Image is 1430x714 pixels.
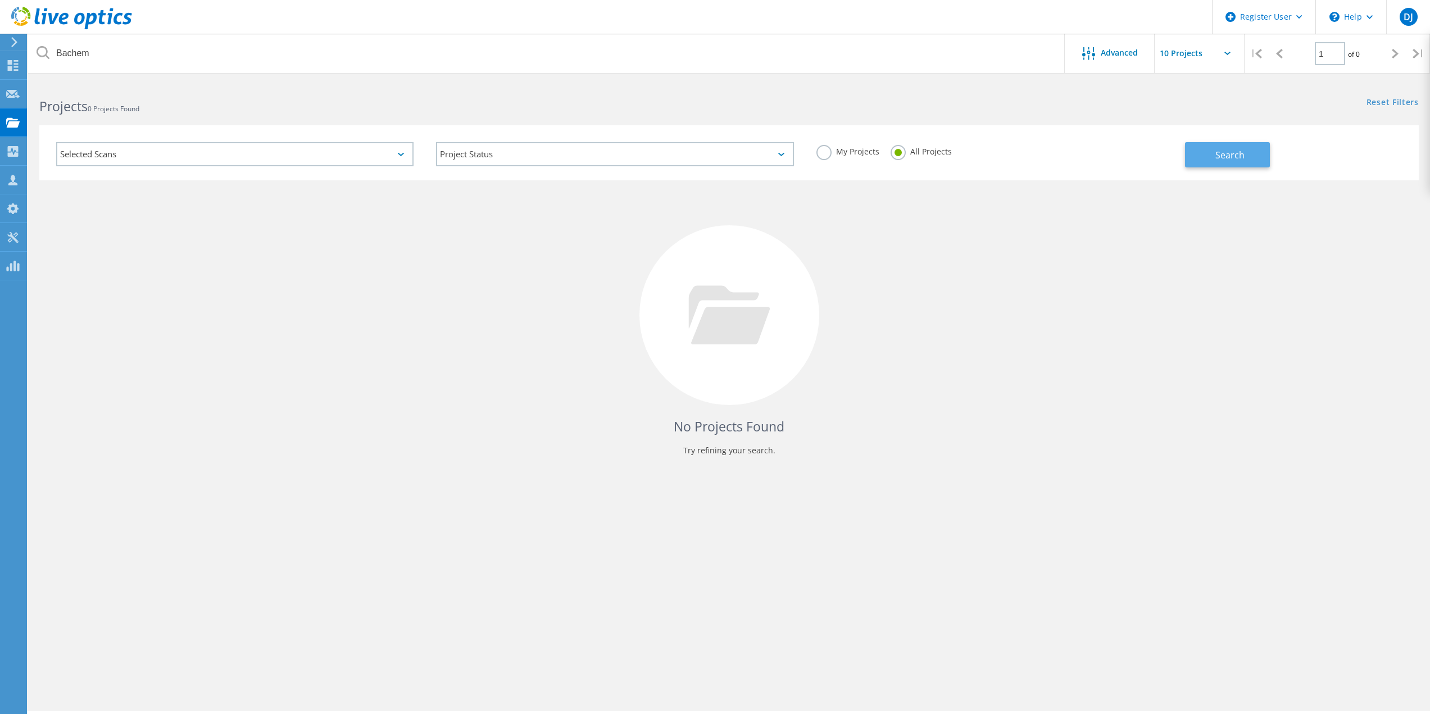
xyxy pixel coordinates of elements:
div: Project Status [436,142,793,166]
a: Live Optics Dashboard [11,24,132,31]
button: Search [1185,142,1270,167]
svg: \n [1329,12,1340,22]
span: of 0 [1348,49,1360,59]
label: My Projects [816,145,879,156]
div: | [1245,34,1268,74]
p: Try refining your search. [51,442,1408,460]
span: Search [1215,149,1245,161]
span: Advanced [1101,49,1138,57]
div: | [1407,34,1430,74]
b: Projects [39,97,88,115]
div: Selected Scans [56,142,414,166]
h4: No Projects Found [51,417,1408,436]
span: 0 Projects Found [88,104,139,113]
label: All Projects [891,145,952,156]
input: Search projects by name, owner, ID, company, etc [28,34,1065,73]
a: Reset Filters [1367,98,1419,108]
span: DJ [1404,12,1413,21]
